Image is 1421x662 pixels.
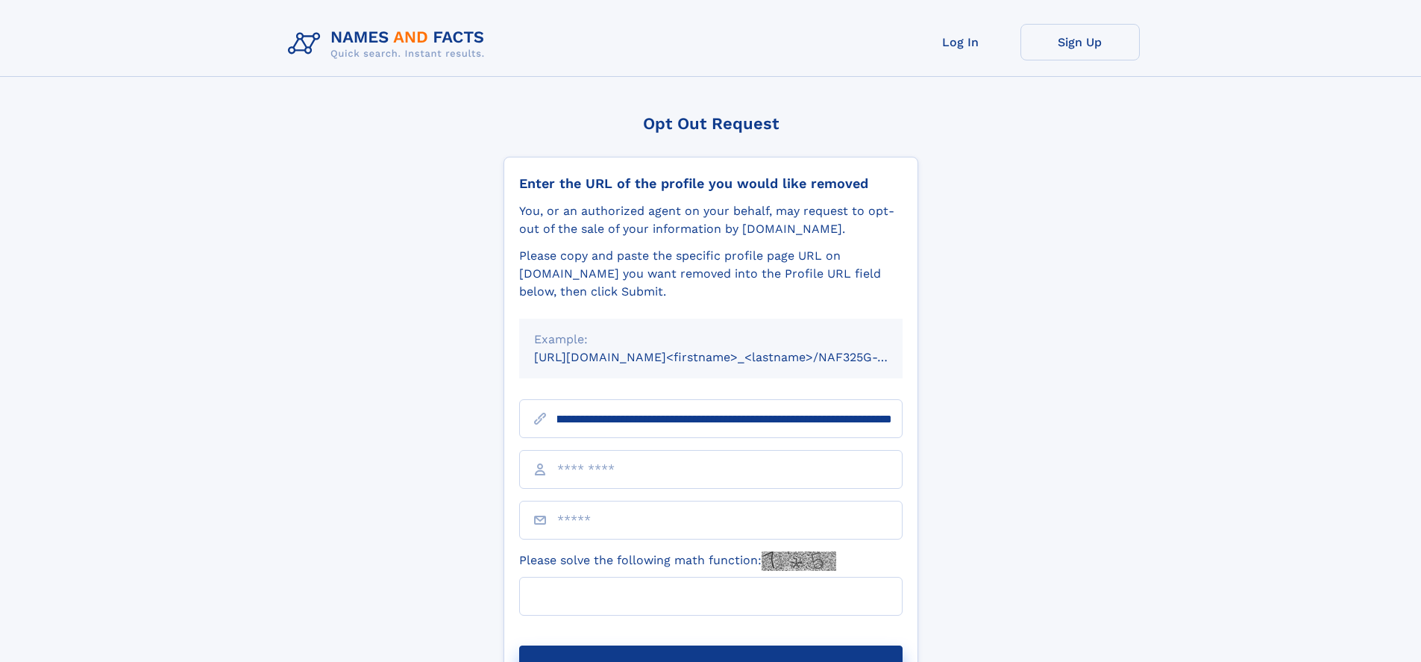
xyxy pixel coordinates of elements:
[534,331,888,349] div: Example:
[519,175,903,192] div: Enter the URL of the profile you would like removed
[534,350,931,364] small: [URL][DOMAIN_NAME]<firstname>_<lastname>/NAF325G-xxxxxxxx
[519,247,903,301] div: Please copy and paste the specific profile page URL on [DOMAIN_NAME] you want removed into the Pr...
[1020,24,1140,60] a: Sign Up
[282,24,497,64] img: Logo Names and Facts
[519,552,836,571] label: Please solve the following math function:
[504,114,918,133] div: Opt Out Request
[901,24,1020,60] a: Log In
[519,202,903,238] div: You, or an authorized agent on your behalf, may request to opt-out of the sale of your informatio...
